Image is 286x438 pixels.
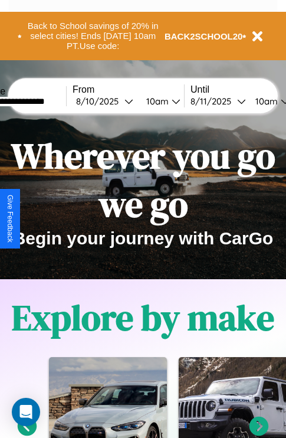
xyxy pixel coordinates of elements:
[22,18,165,54] button: Back to School savings of 20% in select cities! Ends [DATE] 10am PT.Use code:
[249,96,281,107] div: 10am
[137,95,184,107] button: 10am
[6,195,14,243] div: Give Feedback
[73,95,137,107] button: 8/10/2025
[140,96,172,107] div: 10am
[76,96,124,107] div: 8 / 10 / 2025
[12,293,274,342] h1: Explore by make
[12,398,40,426] div: Open Intercom Messenger
[165,31,243,41] b: BACK2SCHOOL20
[73,84,184,95] label: From
[190,96,237,107] div: 8 / 11 / 2025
